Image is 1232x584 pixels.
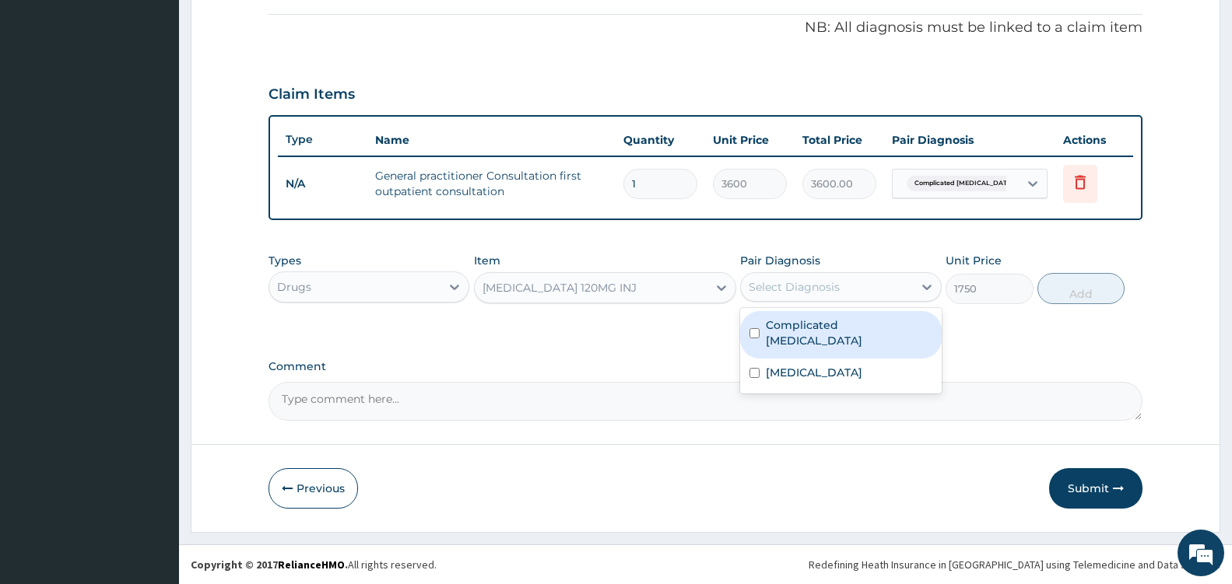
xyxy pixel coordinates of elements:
label: Unit Price [946,253,1002,268]
footer: All rights reserved. [179,544,1232,584]
label: Types [269,254,301,268]
h3: Claim Items [269,86,355,103]
th: Unit Price [705,124,795,156]
a: RelianceHMO [278,558,345,572]
button: Previous [269,468,358,509]
th: Actions [1055,124,1133,156]
strong: Copyright © 2017 . [191,558,348,572]
th: Name [367,124,616,156]
button: Submit [1049,468,1142,509]
button: Add [1037,273,1125,304]
label: Item [474,253,500,268]
span: We're online! [90,196,215,353]
div: Minimize live chat window [255,8,293,45]
span: Complicated [MEDICAL_DATA] [907,176,1022,191]
label: Complicated [MEDICAL_DATA] [766,317,932,348]
td: General practitioner Consultation first outpatient consultation [367,160,616,207]
label: Pair Diagnosis [740,253,820,268]
img: d_794563401_company_1708531726252_794563401 [29,78,63,117]
div: Select Diagnosis [749,279,840,295]
td: N/A [278,170,367,198]
div: [MEDICAL_DATA] 120MG INJ [483,280,637,295]
label: Comment [269,360,1142,373]
textarea: Type your message and hit 'Enter' [8,425,297,479]
th: Pair Diagnosis [884,124,1055,156]
div: Drugs [277,279,311,295]
th: Total Price [795,124,884,156]
label: [MEDICAL_DATA] [766,365,862,380]
th: Type [278,125,367,154]
p: NB: All diagnosis must be linked to a claim item [269,18,1142,38]
div: Redefining Heath Insurance in [GEOGRAPHIC_DATA] using Telemedicine and Data Science! [809,557,1220,572]
div: Chat with us now [81,87,261,107]
th: Quantity [616,124,705,156]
